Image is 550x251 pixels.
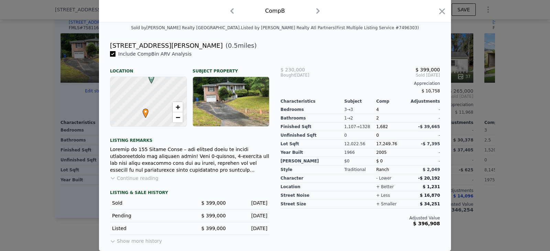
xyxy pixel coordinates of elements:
div: Finished Sqft [280,123,344,131]
div: Style [280,166,344,174]
div: 1,107 → 1328 [344,123,376,131]
span: Sold [DATE] [334,72,440,78]
div: LISTING & SALE HISTORY [110,190,269,197]
span: $ 0 [376,159,383,163]
span: $ 230,000 [280,67,305,72]
div: Year Built [280,148,344,157]
div: • [141,109,145,113]
span: -$ 7,395 [421,141,440,146]
div: + better [376,184,394,190]
div: Bedrooms [280,105,344,114]
span: $ 16,870 [420,193,440,198]
div: Unfinished Sqft [280,131,344,140]
span: − [176,113,180,122]
div: 1 → 2 [344,114,376,123]
span: $ 399,000 [201,200,226,206]
div: B [147,74,151,78]
div: - [408,157,440,166]
div: character [280,174,344,183]
div: - [408,114,440,123]
span: ( miles) [223,41,257,50]
div: Pending [112,212,184,219]
div: [DATE] [231,212,267,219]
a: Zoom in [173,102,183,112]
span: + [176,103,180,111]
div: Adjustments [408,99,440,104]
div: Listed by [PERSON_NAME] Realty Atl Partners (First Multiple Listing Service #7496303) [241,25,419,30]
div: Adjusted Value [280,215,440,221]
span: 17,249.76 [376,141,397,146]
span: $ 34,251 [420,202,440,206]
div: Lot Sqft [280,140,344,148]
div: + smaller [376,201,397,207]
div: 12,022.56 [344,140,376,148]
span: Bought [280,72,295,78]
div: [DATE] [280,72,334,78]
div: 1966 [344,148,376,157]
span: $ 1,231 [423,184,440,189]
button: Show more history [110,235,162,244]
div: Comp B [265,7,285,15]
span: $ 396,908 [413,221,440,226]
div: Location [110,63,187,74]
a: Zoom out [173,112,183,123]
div: $0 [344,157,376,166]
div: 2005 [376,148,408,157]
div: + less [376,193,390,198]
span: 0.5 [228,42,238,49]
div: [DATE] [231,199,267,206]
div: Traditional [344,166,376,174]
div: Sold [112,199,184,206]
div: street size [280,200,344,208]
span: $ 399,000 [416,67,440,72]
div: Characteristics [280,99,344,104]
div: Subject Property [192,63,269,74]
span: $ 399,000 [201,213,226,218]
div: Loremip do 155 Sitame Conse – adi elitsed doeiu te incidi utlaboreetdolo mag aliquaen admin! Veni... [110,146,269,173]
span: 1,682 [376,124,388,129]
div: 3 → 3 [344,105,376,114]
span: B [147,74,156,80]
button: Continue reading [110,175,158,182]
div: Listing remarks [110,132,269,143]
span: -$ 39,665 [418,124,440,129]
div: Bathrooms [280,114,344,123]
div: [PERSON_NAME] [280,157,344,166]
div: Ranch [376,166,408,174]
span: $ 399,000 [201,226,226,231]
div: - [408,148,440,157]
span: Include Comp B in ARV Analysis [115,51,194,57]
span: $ 2,049 [423,167,440,172]
span: • [141,106,150,117]
div: Comp [376,99,408,104]
div: location [280,183,344,191]
div: - lower [376,175,391,181]
div: Sold by [PERSON_NAME] Realty [GEOGRAPHIC_DATA] . [131,25,241,30]
div: [STREET_ADDRESS][PERSON_NAME] [110,41,223,50]
div: Listed [112,225,184,232]
div: - [408,105,440,114]
span: -$ 20,192 [418,176,440,181]
span: $ 10,758 [422,89,440,93]
div: street noise [280,191,344,200]
div: Appreciation [280,81,440,86]
div: 2 [376,114,408,123]
div: - [408,131,440,140]
span: 0 [376,133,379,138]
span: 4 [376,107,379,112]
div: Subject [344,99,376,104]
div: 0 [344,131,376,140]
div: [DATE] [231,225,267,232]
